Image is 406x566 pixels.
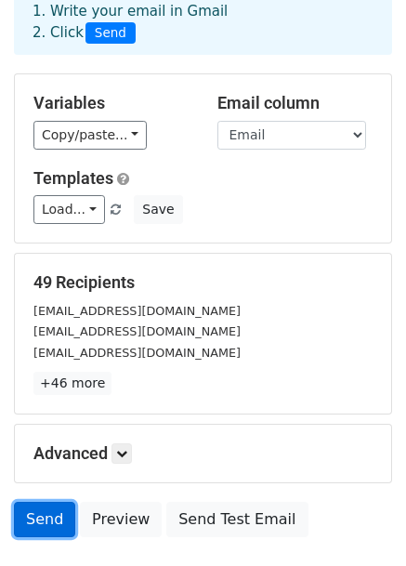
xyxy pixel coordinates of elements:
[80,502,162,537] a: Preview
[33,121,147,150] a: Copy/paste...
[19,1,387,44] div: 1. Write your email in Gmail 2. Click
[33,304,241,318] small: [EMAIL_ADDRESS][DOMAIN_NAME]
[33,443,373,464] h5: Advanced
[33,195,105,224] a: Load...
[14,502,75,537] a: Send
[166,502,308,537] a: Send Test Email
[134,195,182,224] button: Save
[217,93,373,113] h5: Email column
[33,272,373,293] h5: 49 Recipients
[33,346,241,360] small: [EMAIL_ADDRESS][DOMAIN_NAME]
[313,477,406,566] iframe: Chat Widget
[33,168,113,188] a: Templates
[33,324,241,338] small: [EMAIL_ADDRESS][DOMAIN_NAME]
[33,93,190,113] h5: Variables
[33,372,111,395] a: +46 more
[85,22,136,45] span: Send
